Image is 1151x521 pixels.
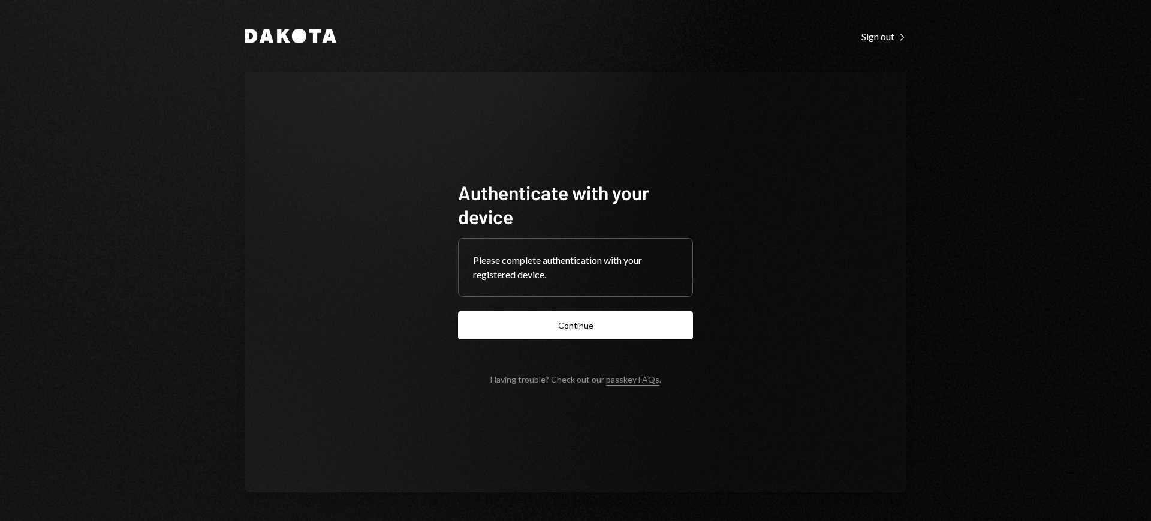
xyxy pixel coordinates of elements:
div: Sign out [861,31,906,43]
h1: Authenticate with your device [458,180,693,228]
div: Please complete authentication with your registered device. [473,253,678,282]
button: Continue [458,311,693,339]
a: Sign out [861,29,906,43]
a: passkey FAQs [606,374,659,386]
div: Having trouble? Check out our . [490,374,661,384]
